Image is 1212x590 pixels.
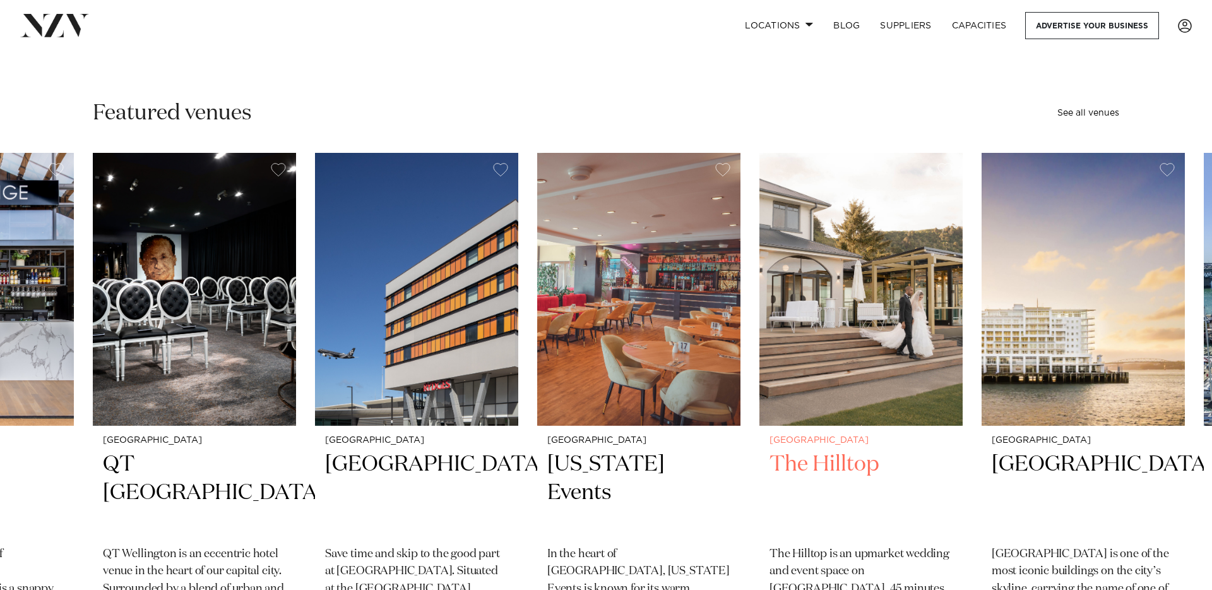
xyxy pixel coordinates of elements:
a: Locations [735,12,823,39]
img: Dining area at Texas Events in Auckland [537,153,740,426]
small: [GEOGRAPHIC_DATA] [769,436,953,445]
a: Advertise your business [1025,12,1159,39]
h2: [GEOGRAPHIC_DATA] [325,450,508,536]
small: [GEOGRAPHIC_DATA] [547,436,730,445]
h2: QT [GEOGRAPHIC_DATA] [103,450,286,536]
h2: [GEOGRAPHIC_DATA] [992,450,1175,536]
img: nzv-logo.png [20,14,89,37]
a: See all venues [1057,109,1119,117]
h2: Featured venues [93,99,252,128]
a: Capacities [942,12,1017,39]
small: [GEOGRAPHIC_DATA] [103,436,286,445]
h2: The Hilltop [769,450,953,536]
small: [GEOGRAPHIC_DATA] [992,436,1175,445]
a: SUPPLIERS [870,12,941,39]
small: [GEOGRAPHIC_DATA] [325,436,508,445]
a: BLOG [823,12,870,39]
h2: [US_STATE] Events [547,450,730,536]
